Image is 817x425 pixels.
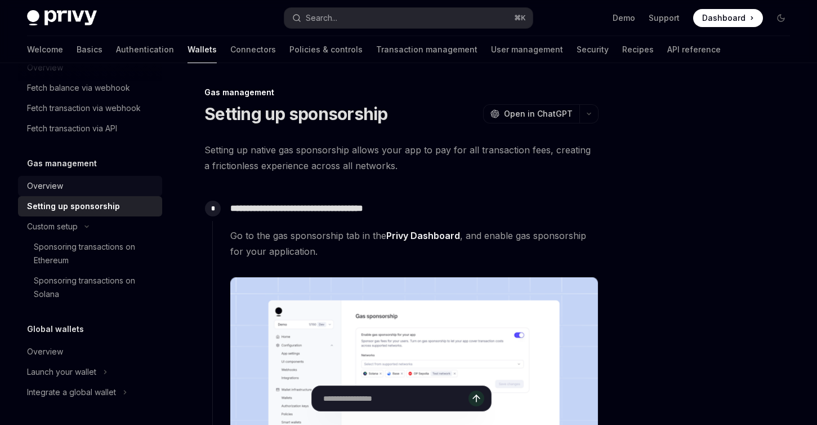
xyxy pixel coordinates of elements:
div: Overview [27,345,63,358]
a: Connectors [230,36,276,63]
div: Setting up sponsorship [27,200,120,213]
a: Wallets [187,36,217,63]
img: dark logo [27,10,97,26]
div: Custom setup [27,220,78,233]
a: Policies & controls [289,36,363,63]
a: Basics [77,36,102,63]
div: Launch your wallet [27,365,96,379]
button: Send message [468,391,484,406]
h1: Setting up sponsorship [204,104,388,124]
a: Support [649,12,680,24]
span: Dashboard [702,12,745,24]
span: Open in ChatGPT [504,108,573,119]
div: Overview [27,179,63,193]
a: Fetch transaction via webhook [18,98,162,118]
h5: Gas management [27,157,97,170]
button: Open in ChatGPT [483,104,579,123]
div: Fetch balance via webhook [27,81,130,95]
a: Fetch balance via webhook [18,78,162,98]
a: Overview [18,342,162,362]
div: Sponsoring transactions on Ethereum [34,240,155,267]
a: Welcome [27,36,63,63]
button: Search...⌘K [284,8,533,28]
span: Setting up native gas sponsorship allows your app to pay for all transaction fees, creating a fri... [204,142,599,174]
span: Go to the gas sponsorship tab in the , and enable gas sponsorship for your application. [230,228,598,259]
a: Transaction management [376,36,477,63]
div: Integrate a global wallet [27,386,116,399]
span: ⌘ K [514,14,526,23]
button: Toggle dark mode [772,9,790,27]
div: Gas management [204,87,599,98]
a: Security [577,36,609,63]
div: Search... [306,11,337,25]
a: Fetch transaction via API [18,118,162,139]
a: Recipes [622,36,654,63]
div: Fetch transaction via API [27,122,117,135]
a: API reference [667,36,721,63]
a: Sponsoring transactions on Ethereum [18,237,162,271]
a: User management [491,36,563,63]
a: Setting up sponsorship [18,196,162,216]
a: Privy Dashboard [386,230,460,242]
a: Overview [18,176,162,196]
a: Dashboard [693,9,763,27]
h5: Global wallets [27,322,84,336]
a: Demo [613,12,635,24]
a: Authentication [116,36,174,63]
a: Sponsoring transactions on Solana [18,271,162,304]
div: Sponsoring transactions on Solana [34,274,155,301]
div: Fetch transaction via webhook [27,101,141,115]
